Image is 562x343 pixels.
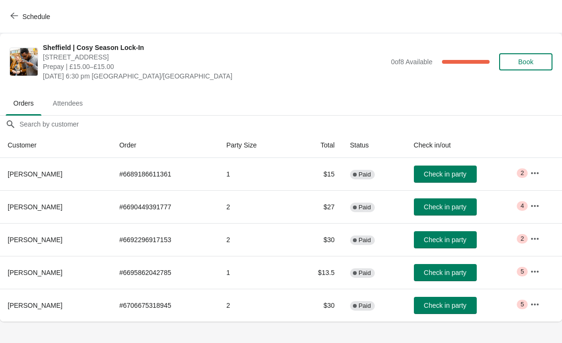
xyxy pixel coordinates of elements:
[6,95,41,112] span: Orders
[8,236,62,244] span: [PERSON_NAME]
[219,289,291,322] td: 2
[291,158,342,190] td: $15
[291,223,342,256] td: $30
[111,223,219,256] td: # 6692296917153
[499,53,552,70] button: Book
[10,48,38,76] img: Sheffield | Cosy Season Lock-In
[111,190,219,223] td: # 6690449391777
[406,133,523,158] th: Check in/out
[521,202,524,210] span: 4
[391,58,432,66] span: 0 of 8 Available
[521,301,524,308] span: 5
[291,256,342,289] td: $13.5
[111,158,219,190] td: # 6689186611361
[8,269,62,276] span: [PERSON_NAME]
[424,302,466,309] span: Check in party
[424,236,466,244] span: Check in party
[219,190,291,223] td: 2
[43,43,386,52] span: Sheffield | Cosy Season Lock-In
[291,133,342,158] th: Total
[219,223,291,256] td: 2
[359,269,371,277] span: Paid
[521,268,524,275] span: 5
[414,166,477,183] button: Check in party
[424,269,466,276] span: Check in party
[424,203,466,211] span: Check in party
[414,264,477,281] button: Check in party
[424,170,466,178] span: Check in party
[521,235,524,243] span: 2
[291,190,342,223] td: $27
[219,256,291,289] td: 1
[414,231,477,248] button: Check in party
[45,95,90,112] span: Attendees
[8,203,62,211] span: [PERSON_NAME]
[359,204,371,211] span: Paid
[219,133,291,158] th: Party Size
[111,256,219,289] td: # 6695862042785
[359,171,371,178] span: Paid
[414,297,477,314] button: Check in party
[5,8,58,25] button: Schedule
[359,236,371,244] span: Paid
[8,302,62,309] span: [PERSON_NAME]
[43,52,386,62] span: [STREET_ADDRESS]
[359,302,371,310] span: Paid
[22,13,50,20] span: Schedule
[43,71,386,81] span: [DATE] 6:30 pm [GEOGRAPHIC_DATA]/[GEOGRAPHIC_DATA]
[219,158,291,190] td: 1
[291,289,342,322] td: $30
[111,133,219,158] th: Order
[111,289,219,322] td: # 6706675318945
[521,169,524,177] span: 2
[8,170,62,178] span: [PERSON_NAME]
[342,133,406,158] th: Status
[414,198,477,216] button: Check in party
[43,62,386,71] span: Prepay | £15.00–£15.00
[19,116,562,133] input: Search by customer
[518,58,533,66] span: Book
